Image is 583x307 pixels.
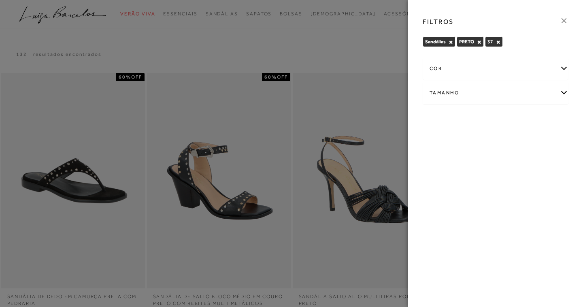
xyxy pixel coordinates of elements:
[496,39,500,45] button: 37 Close
[423,58,568,79] div: cor
[423,82,568,104] div: Tamanho
[423,17,454,26] h3: FILTROS
[487,39,493,45] span: 37
[425,39,446,45] span: Sandálias
[449,39,453,45] button: Sandálias Close
[459,39,474,45] span: PRETO
[477,39,481,45] button: PRETO Close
